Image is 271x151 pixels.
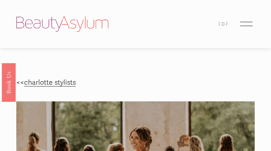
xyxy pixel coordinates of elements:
span: 0 [221,21,226,27]
span: ) [226,21,229,27]
a: 0 items in cart [219,19,228,29]
a: charlotte stylists [24,78,76,87]
img: Beauty Asylum | Bridal Hair &amp; Makeup Charlotte &amp; Atlanta [16,16,108,32]
p: << [16,77,255,89]
span: ( [219,21,221,27]
a: Book Us [2,63,16,102]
